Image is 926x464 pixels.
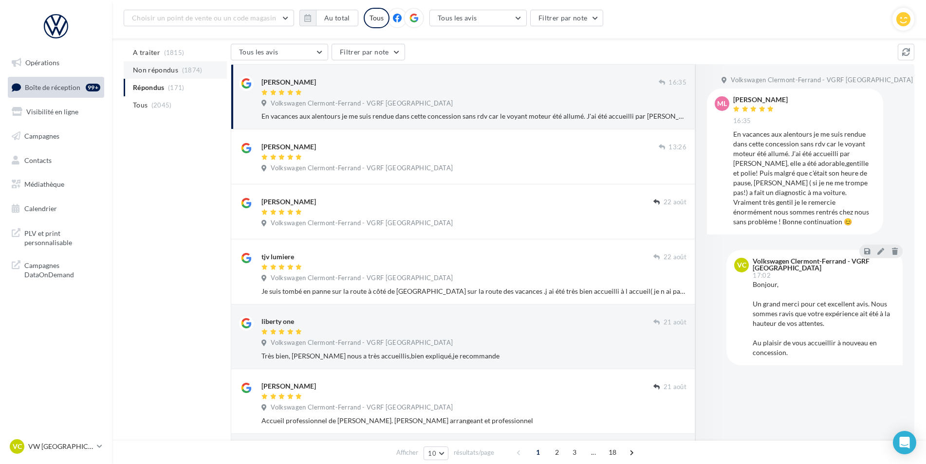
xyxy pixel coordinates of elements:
[6,150,106,171] a: Contacts
[261,381,316,391] div: [PERSON_NAME]
[151,101,172,109] span: (2045)
[549,445,565,460] span: 2
[231,44,328,60] button: Tous les avis
[271,219,453,228] span: Volkswagen Clermont-Ferrand - VGRF [GEOGRAPHIC_DATA]
[364,8,389,28] div: Tous
[438,14,477,22] span: Tous les avis
[24,156,52,164] span: Contacts
[6,255,106,284] a: Campagnes DataOnDemand
[664,318,686,327] span: 21 août
[664,253,686,262] span: 22 août
[133,100,148,110] span: Tous
[668,143,686,152] span: 13:26
[893,431,916,454] div: Open Intercom Messenger
[753,280,895,357] div: Bonjour, Un grand merci pour cet excellent avis. Nous sommes ravis que votre expérience ait été à...
[605,445,621,460] span: 18
[6,198,106,219] a: Calendrier
[530,10,604,26] button: Filtrer par note
[316,10,358,26] button: Au total
[6,53,106,73] a: Opérations
[13,442,22,451] span: VC
[86,84,100,91] div: 99+
[6,102,106,122] a: Visibilité en ligne
[261,286,686,296] div: Je suis tombé en panne sur la route à côté de [GEOGRAPHIC_DATA] sur la route des vacances .j ai é...
[8,437,104,456] a: VC VW [GEOGRAPHIC_DATA]
[733,117,751,125] span: 16:35
[261,77,316,87] div: [PERSON_NAME]
[26,107,78,116] span: Visibilité en ligne
[271,339,453,347] span: Volkswagen Clermont-Ferrand - VGRF [GEOGRAPHIC_DATA]
[299,10,358,26] button: Au total
[733,96,788,103] div: [PERSON_NAME]
[429,10,527,26] button: Tous les avis
[24,204,57,213] span: Calendrier
[668,78,686,87] span: 16:35
[396,448,418,457] span: Afficher
[164,49,185,56] span: (1815)
[124,10,294,26] button: Choisir un point de vente ou un code magasin
[664,383,686,392] span: 21 août
[261,416,686,426] div: Accueil professionnel de [PERSON_NAME]. [PERSON_NAME] arrangeant et professionnel
[239,48,278,56] span: Tous les avis
[271,99,453,108] span: Volkswagen Clermont-Ferrand - VGRF [GEOGRAPHIC_DATA]
[567,445,582,460] span: 3
[24,259,100,280] span: Campagnes DataOnDemand
[717,99,727,108] span: Ml
[182,66,203,74] span: (1874)
[24,180,64,188] span: Médiathèque
[424,446,448,460] button: 10
[530,445,546,460] span: 1
[737,260,746,270] span: VC
[428,449,436,457] span: 10
[586,445,601,460] span: ...
[271,403,453,412] span: Volkswagen Clermont-Ferrand - VGRF [GEOGRAPHIC_DATA]
[25,83,80,91] span: Boîte de réception
[133,48,160,57] span: A traiter
[261,197,316,207] div: [PERSON_NAME]
[6,77,106,98] a: Boîte de réception99+
[753,272,771,279] span: 17:02
[24,227,100,248] span: PLV et print personnalisable
[261,351,686,361] div: Très bien, [PERSON_NAME] nous a très accueillis,bien expliqué,je recommande
[261,111,686,121] div: En vacances aux alentours je me suis rendue dans cette concession sans rdv car le voyant moteur é...
[133,65,178,75] span: Non répondus
[753,258,893,271] div: Volkswagen Clermont-Ferrand - VGRF [GEOGRAPHIC_DATA]
[332,44,405,60] button: Filtrer par note
[261,317,294,326] div: liberty one
[454,448,494,457] span: résultats/page
[664,198,686,207] span: 22 août
[132,14,276,22] span: Choisir un point de vente ou un code magasin
[261,142,316,152] div: [PERSON_NAME]
[731,76,913,85] span: Volkswagen Clermont-Ferrand - VGRF [GEOGRAPHIC_DATA]
[271,274,453,283] span: Volkswagen Clermont-Ferrand - VGRF [GEOGRAPHIC_DATA]
[6,223,106,251] a: PLV et print personnalisable
[733,129,875,227] div: En vacances aux alentours je me suis rendue dans cette concession sans rdv car le voyant moteur é...
[271,164,453,173] span: Volkswagen Clermont-Ferrand - VGRF [GEOGRAPHIC_DATA]
[24,132,59,140] span: Campagnes
[6,174,106,195] a: Médiathèque
[28,442,93,451] p: VW [GEOGRAPHIC_DATA]
[261,252,294,262] div: tjv lumiere
[6,126,106,146] a: Campagnes
[25,58,59,67] span: Opérations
